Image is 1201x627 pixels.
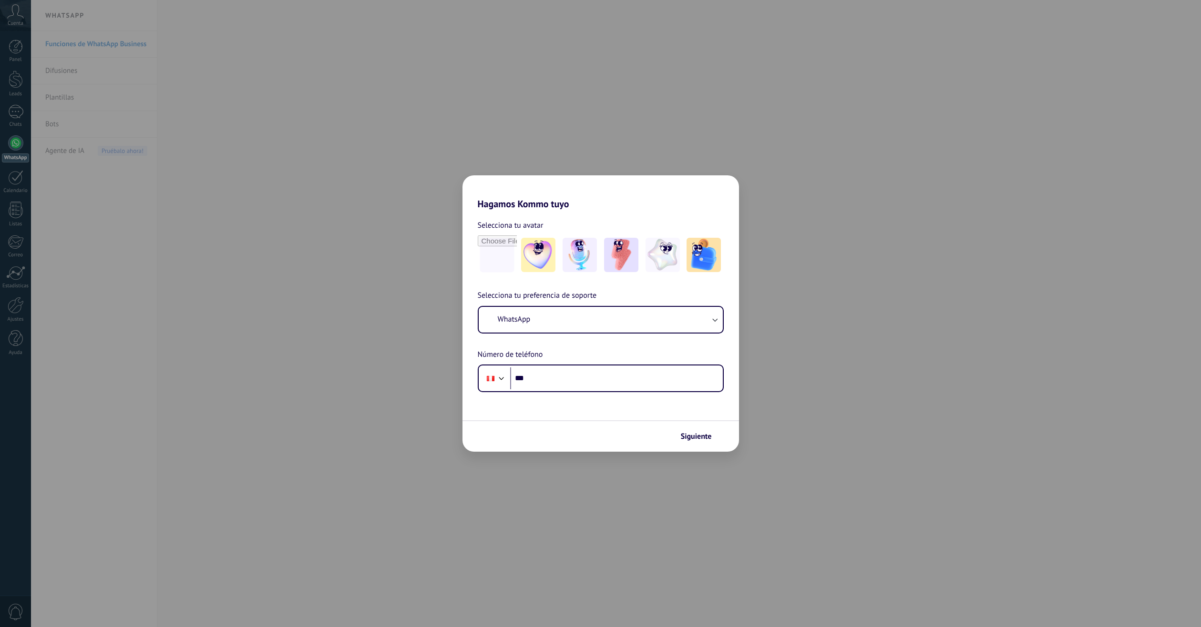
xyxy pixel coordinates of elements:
[478,290,597,302] span: Selecciona tu preferencia de soporte
[462,175,739,210] h2: Hagamos Kommo tuyo
[478,349,543,361] span: Número de teléfono
[479,307,723,333] button: WhatsApp
[498,314,531,324] span: WhatsApp
[646,238,680,272] img: -4.jpeg
[681,433,712,440] span: Siguiente
[478,219,544,232] span: Selecciona tu avatar
[687,238,721,272] img: -5.jpeg
[677,428,725,445] button: Siguiente
[604,238,638,272] img: -3.jpeg
[482,368,500,388] div: Peru: + 51
[563,238,597,272] img: -2.jpeg
[521,238,555,272] img: -1.jpeg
